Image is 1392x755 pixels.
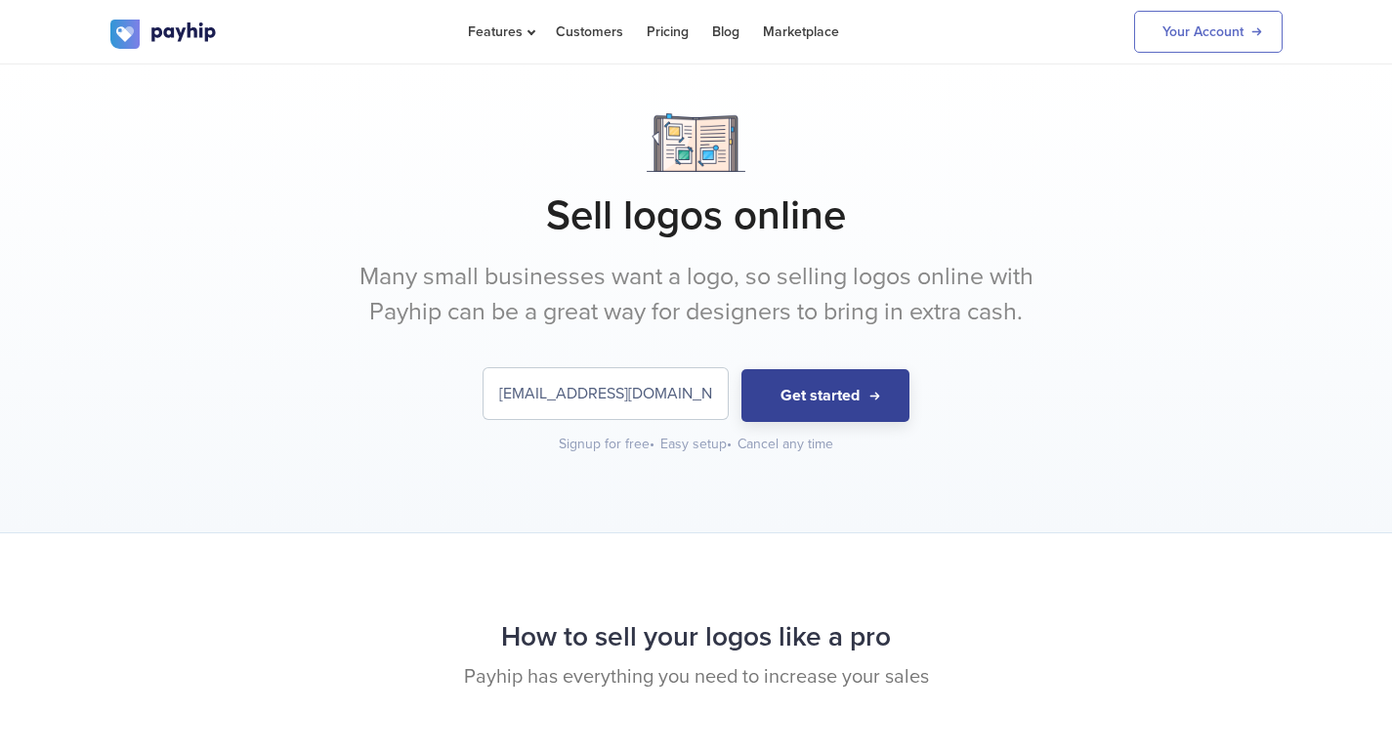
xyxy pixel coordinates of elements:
div: Easy setup [660,435,734,454]
span: Features [468,23,532,40]
p: Many small businesses want a logo, so selling logos online with Payhip can be a great way for des... [330,260,1063,329]
input: Enter your email address [484,368,728,419]
div: Cancel any time [738,435,833,454]
p: Payhip has everything you need to increase your sales [110,663,1283,692]
img: Notebook.png [647,113,745,172]
h1: Sell logos online [110,191,1283,240]
h2: How to sell your logos like a pro [110,611,1283,663]
span: • [650,436,654,452]
button: Get started [741,369,909,423]
img: logo.svg [110,20,218,49]
a: Your Account [1134,11,1283,53]
span: • [727,436,732,452]
div: Signup for free [559,435,656,454]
